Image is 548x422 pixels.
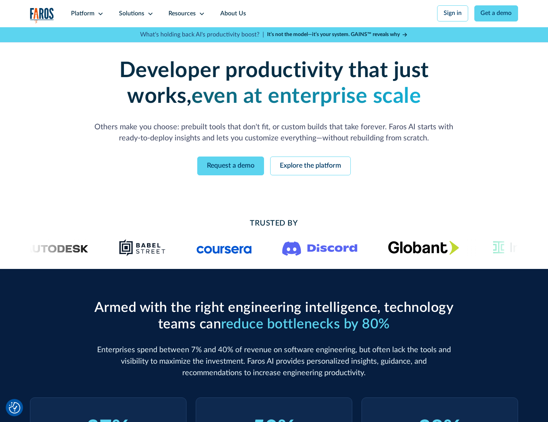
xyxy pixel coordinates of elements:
[71,9,94,18] div: Platform
[437,5,468,21] a: Sign in
[221,317,390,331] span: reduce bottlenecks by 80%
[119,239,166,257] img: Babel Street logo png
[9,402,20,414] button: Cookie Settings
[30,8,54,23] a: home
[267,31,408,39] a: It’s not the model—it’s your system. GAINS™ reveals why
[119,9,144,18] div: Solutions
[91,218,457,229] h2: Trusted By
[282,240,357,256] img: Logo of the communication platform Discord.
[474,5,518,21] a: Get a demo
[30,8,54,23] img: Logo of the analytics and reporting company Faros.
[191,86,421,107] strong: even at enterprise scale
[270,157,351,175] a: Explore the platform
[168,9,196,18] div: Resources
[119,60,429,107] strong: Developer productivity that just works,
[267,32,400,37] strong: It’s not the model—it’s your system. GAINS™ reveals why
[91,345,457,379] p: Enterprises spend between 7% and 40% of revenue on software engineering, but often lack the tools...
[196,242,252,254] img: Logo of the online learning platform Coursera.
[9,402,20,414] img: Revisit consent button
[388,241,459,255] img: Globant's logo
[91,122,457,145] p: Others make you choose: prebuilt tools that don't fit, or custom builds that take forever. Faros ...
[197,157,264,175] a: Request a demo
[140,30,264,40] p: What's holding back AI's productivity boost? |
[91,300,457,333] h2: Armed with the right engineering intelligence, technology teams can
